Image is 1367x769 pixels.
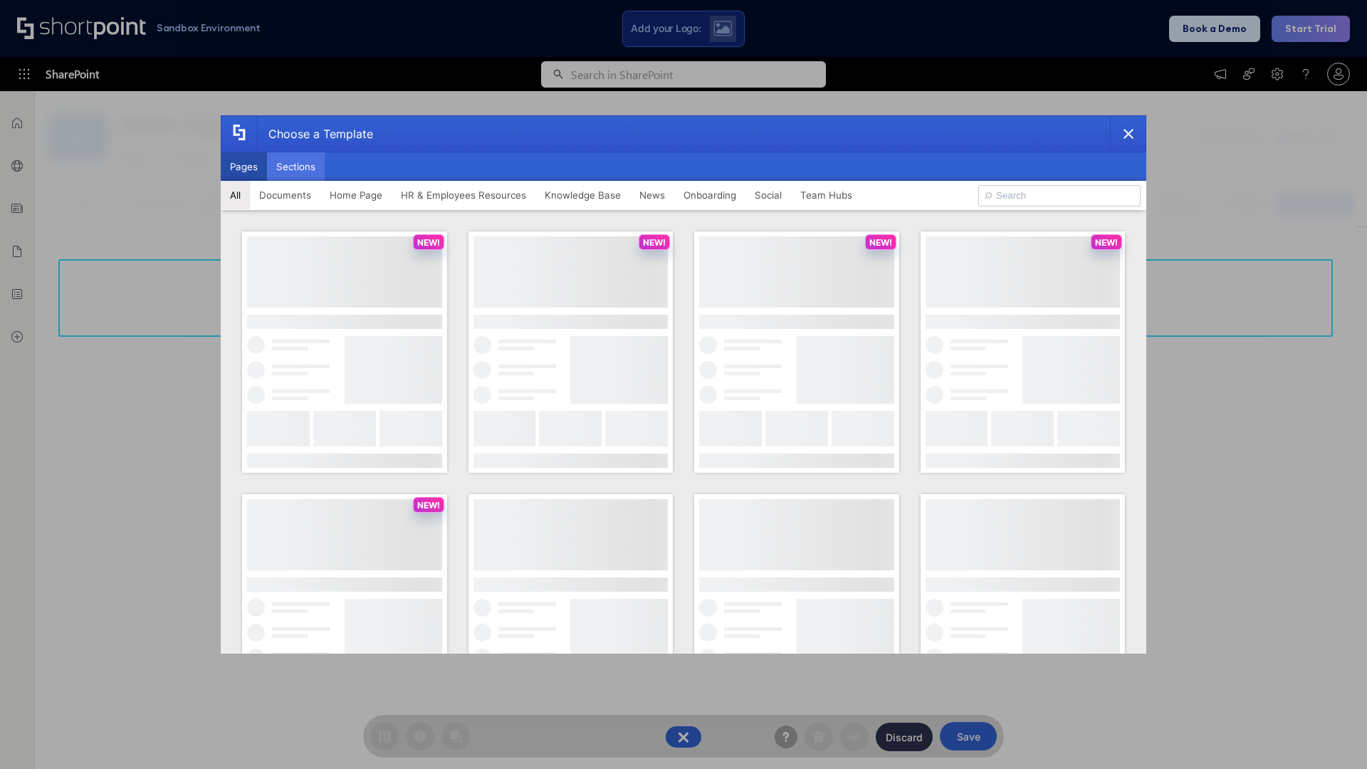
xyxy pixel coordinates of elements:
[417,237,440,248] p: NEW!
[978,185,1141,206] input: Search
[535,181,630,209] button: Knowledge Base
[221,115,1146,654] div: template selector
[221,152,267,181] button: Pages
[630,181,674,209] button: News
[745,181,791,209] button: Social
[392,181,535,209] button: HR & Employees Resources
[674,181,745,209] button: Onboarding
[1095,237,1118,248] p: NEW!
[267,152,325,181] button: Sections
[320,181,392,209] button: Home Page
[1296,701,1367,769] iframe: Chat Widget
[417,500,440,511] p: NEW!
[869,237,892,248] p: NEW!
[250,181,320,209] button: Documents
[257,116,373,152] div: Choose a Template
[221,181,250,209] button: All
[643,237,666,248] p: NEW!
[791,181,861,209] button: Team Hubs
